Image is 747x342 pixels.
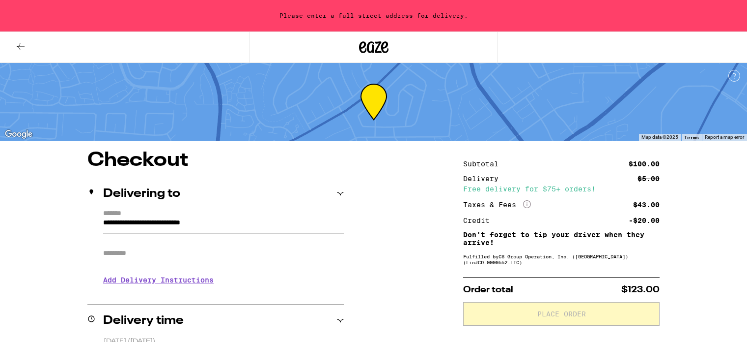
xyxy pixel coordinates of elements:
[2,128,35,141] a: Open this area in Google Maps (opens a new window)
[463,253,660,265] div: Fulfilled by CS Group Operation, Inc. ([GEOGRAPHIC_DATA]) (Lic# C9-0000552-LIC )
[87,151,344,170] h1: Checkout
[621,285,660,294] span: $123.00
[463,160,505,167] div: Subtotal
[103,269,344,291] h3: Add Delivery Instructions
[633,201,660,208] div: $43.00
[629,217,660,224] div: -$20.00
[637,175,660,182] div: $5.00
[629,160,660,167] div: $100.00
[463,217,497,224] div: Credit
[463,186,660,192] div: Free delivery for $75+ orders!
[463,175,505,182] div: Delivery
[684,312,737,337] iframe: Opens a widget where you can find more information
[2,128,35,141] img: Google
[103,315,184,327] h2: Delivery time
[463,200,531,209] div: Taxes & Fees
[684,134,699,140] a: Terms
[641,134,678,140] span: Map data ©2025
[103,188,180,200] h2: Delivering to
[103,291,344,299] p: We'll contact you at [PHONE_NUMBER] when we arrive
[463,285,513,294] span: Order total
[705,134,744,140] a: Report a map error
[537,311,586,317] span: Place Order
[463,302,660,326] button: Place Order
[463,231,660,247] p: Don't forget to tip your driver when they arrive!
